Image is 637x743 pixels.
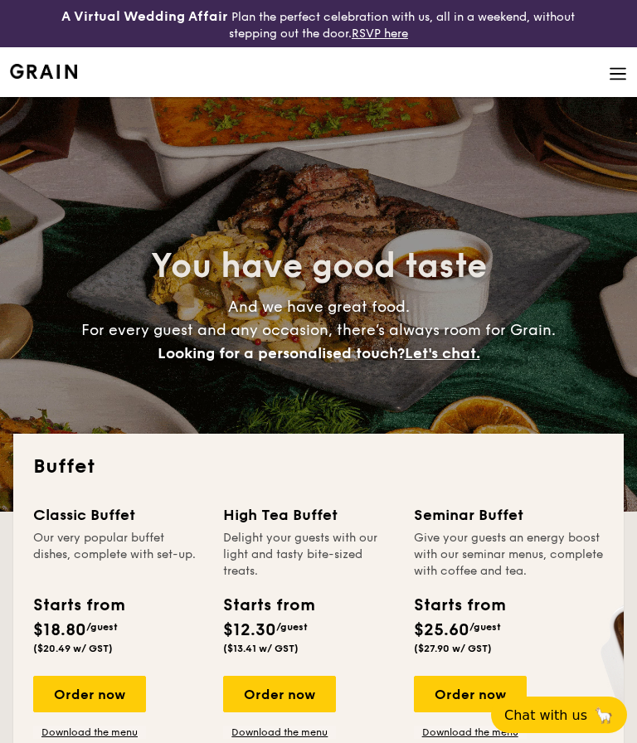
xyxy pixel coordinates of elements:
[158,344,405,362] span: Looking for a personalised touch?
[86,621,118,633] span: /guest
[223,726,336,739] a: Download the menu
[414,643,492,654] span: ($27.90 w/ GST)
[33,454,604,480] h2: Buffet
[53,7,584,41] div: Plan the perfect celebration with us, all in a weekend, without stepping out the door.
[414,726,527,739] a: Download the menu
[61,7,228,27] h4: A Virtual Wedding Affair
[405,344,480,362] span: Let's chat.
[491,697,627,733] button: Chat with us🦙
[33,643,113,654] span: ($20.49 w/ GST)
[414,503,604,527] div: Seminar Buffet
[414,530,604,580] div: Give your guests an energy boost with our seminar menus, complete with coffee and tea.
[151,246,487,286] span: You have good taste
[223,643,299,654] span: ($13.41 w/ GST)
[414,676,527,712] div: Order now
[223,530,393,580] div: Delight your guests with our light and tasty bite-sized treats.
[504,707,587,723] span: Chat with us
[33,593,112,618] div: Starts from
[276,621,308,633] span: /guest
[33,676,146,712] div: Order now
[469,621,501,633] span: /guest
[223,503,393,527] div: High Tea Buffet
[609,65,627,83] img: icon-hamburger-menu.db5d7e83.svg
[352,27,408,41] a: RSVP here
[33,503,203,527] div: Classic Buffet
[10,64,77,79] a: Logotype
[10,64,77,79] img: Grain
[33,530,203,580] div: Our very popular buffet dishes, complete with set-up.
[81,298,556,362] span: And we have great food. For every guest and any occasion, there’s always room for Grain.
[223,593,302,618] div: Starts from
[223,620,276,640] span: $12.30
[33,620,86,640] span: $18.80
[223,676,336,712] div: Order now
[594,706,614,725] span: 🦙
[414,593,503,618] div: Starts from
[33,726,146,739] a: Download the menu
[414,620,469,640] span: $25.60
